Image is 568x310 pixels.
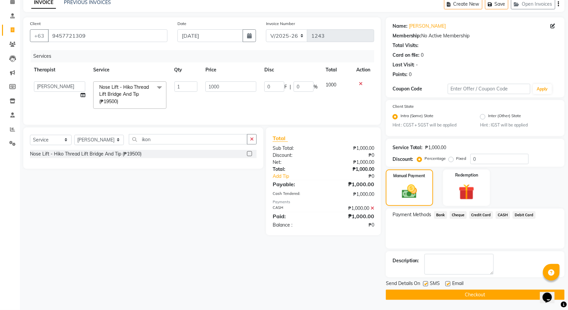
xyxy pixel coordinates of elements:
[533,84,552,94] button: Apply
[496,211,510,219] span: CASH
[30,21,41,27] label: Client
[393,42,419,49] div: Total Visits:
[488,113,521,121] label: Inter (Other) State
[393,23,408,30] div: Name:
[421,52,424,59] div: 0
[260,62,322,77] th: Disc
[393,211,431,218] span: Payment Methods
[323,166,379,173] div: ₱1,000.00
[268,152,324,159] div: Discount:
[268,173,333,180] a: Add Tip
[323,191,379,198] div: ₱1,000.00
[314,83,318,90] span: %
[89,62,170,77] th: Service
[393,156,413,163] div: Discount:
[393,32,422,39] div: Membership:
[393,52,420,59] div: Card on file:
[456,156,466,162] label: Fixed
[540,283,561,303] iframe: chat widget
[30,29,49,42] button: +63
[393,71,408,78] div: Points:
[450,211,467,219] span: Cheque
[322,62,352,77] th: Total
[268,191,324,198] div: Cash Tendered:
[393,103,414,109] label: Client State
[201,62,260,77] th: Price
[323,222,379,229] div: ₱0
[268,205,324,212] div: CASH
[323,212,379,220] div: ₱1,000.00
[430,280,440,288] span: SMS
[326,82,336,88] span: 1000
[31,50,379,62] div: Services
[416,61,418,68] div: -
[323,152,379,159] div: ₱0
[266,21,295,27] label: Invoice Number
[268,222,324,229] div: Balance :
[455,172,478,178] label: Redemption
[268,180,324,188] div: Payable:
[394,173,426,179] label: Manual Payment
[454,182,479,202] img: _gift.svg
[284,83,287,90] span: F
[393,122,470,128] small: Hint : CGST + SGST will be applied
[170,62,202,77] th: Qty
[397,183,422,200] img: _cash.svg
[426,144,446,151] div: ₱1,000.00
[129,134,247,144] input: Search or Scan
[290,83,291,90] span: |
[393,257,419,264] div: Description:
[352,62,374,77] th: Action
[177,21,186,27] label: Date
[469,211,493,219] span: Credit Card
[273,199,374,205] div: Payments
[452,280,464,288] span: Email
[480,122,558,128] small: Hint : IGST will be applied
[333,173,379,180] div: ₱0
[268,212,324,220] div: Paid:
[268,145,324,152] div: Sub Total:
[393,144,423,151] div: Service Total:
[99,84,149,104] span: Nose Lift - Hiko Thread Lift Bridge And Tip (₱19500)
[386,290,565,300] button: Checkout
[393,32,558,39] div: No Active Membership
[448,84,530,94] input: Enter Offer / Coupon Code
[118,98,121,104] a: x
[434,211,447,219] span: Bank
[425,156,446,162] label: Percentage
[409,23,446,30] a: [PERSON_NAME]
[386,280,421,288] span: Send Details On
[323,159,379,166] div: ₱1,000.00
[268,159,324,166] div: Net:
[323,180,379,188] div: ₱1,000.00
[323,205,379,212] div: ₱1,000.00
[393,61,415,68] div: Last Visit:
[268,166,324,173] div: Total:
[48,29,167,42] input: Search by Name/Mobile/Email/Code
[30,62,89,77] th: Therapist
[30,150,142,158] div: Nose Lift - Hiko Thread Lift Bridge And Tip (₱19500)
[409,71,412,78] div: 0
[273,135,288,142] span: Total
[513,211,536,219] span: Debit Card
[323,145,379,152] div: ₱1,000.00
[401,113,434,121] label: Intra (Same) State
[393,85,448,92] div: Coupon Code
